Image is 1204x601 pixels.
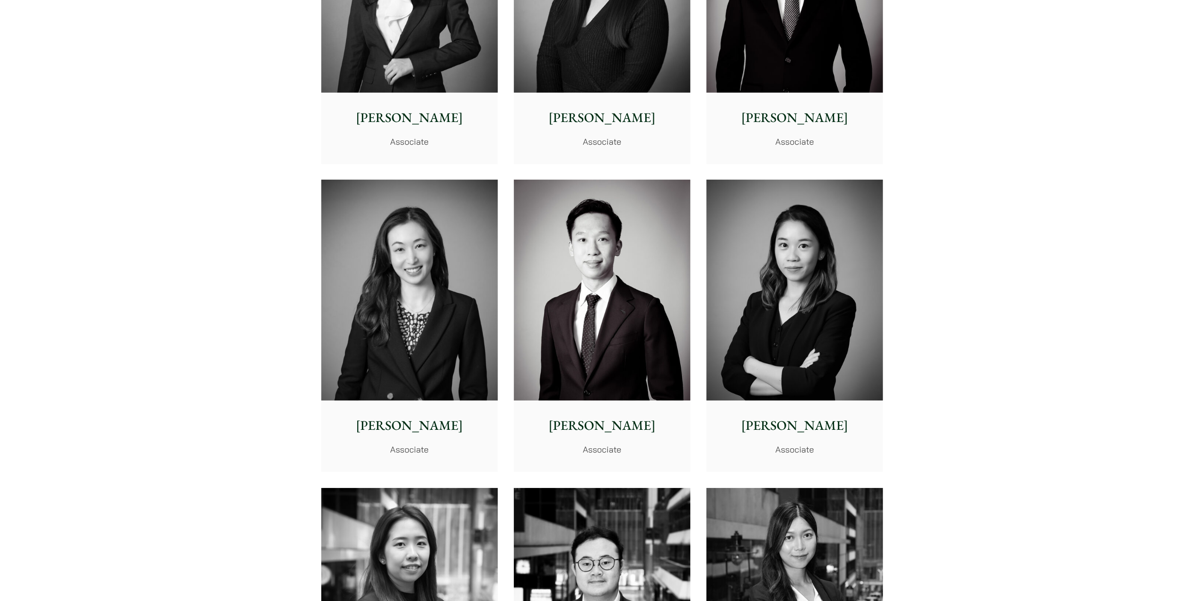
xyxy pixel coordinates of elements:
p: Associate [714,443,875,456]
p: [PERSON_NAME] [329,416,490,436]
p: [PERSON_NAME] [329,108,490,128]
p: [PERSON_NAME] [714,108,875,128]
p: [PERSON_NAME] [714,416,875,436]
p: Associate [521,443,683,456]
p: [PERSON_NAME] [521,416,683,436]
a: [PERSON_NAME] Associate [706,180,883,472]
a: [PERSON_NAME] Associate [514,180,690,472]
p: Associate [329,443,490,456]
p: Associate [714,135,875,148]
p: Associate [329,135,490,148]
p: [PERSON_NAME] [521,108,683,128]
a: [PERSON_NAME] Associate [321,180,498,472]
p: Associate [521,135,683,148]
